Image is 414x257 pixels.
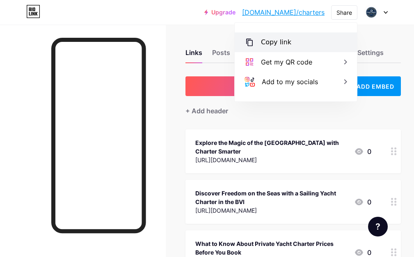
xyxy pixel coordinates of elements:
div: Explore the Magic of the [GEOGRAPHIC_DATA] with Charter Smarter [195,138,348,156]
div: Settings [357,48,384,62]
div: 0 [354,147,371,156]
div: + Add header [185,106,228,116]
div: Links [185,48,202,62]
div: Discover Freedom on the Seas with a Sailing Yacht Charter in the BVI [195,189,348,206]
div: Copy link [261,37,291,47]
a: Upgrade [204,9,236,16]
div: + ADD EMBED [344,76,401,96]
div: [URL][DOMAIN_NAME] [195,156,348,164]
div: Share [336,8,352,17]
img: Charter Smarter [364,5,379,20]
div: Posts [212,48,230,62]
button: + ADD LINK [185,76,337,96]
div: Get my QR code [261,57,312,67]
div: Add to my socials [262,77,318,87]
div: 0 [354,197,371,207]
div: What to Know About Private Yacht Charter Prices Before You Book [195,239,348,257]
a: [DOMAIN_NAME]/charters [242,7,325,17]
div: [URL][DOMAIN_NAME] [195,206,348,215]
